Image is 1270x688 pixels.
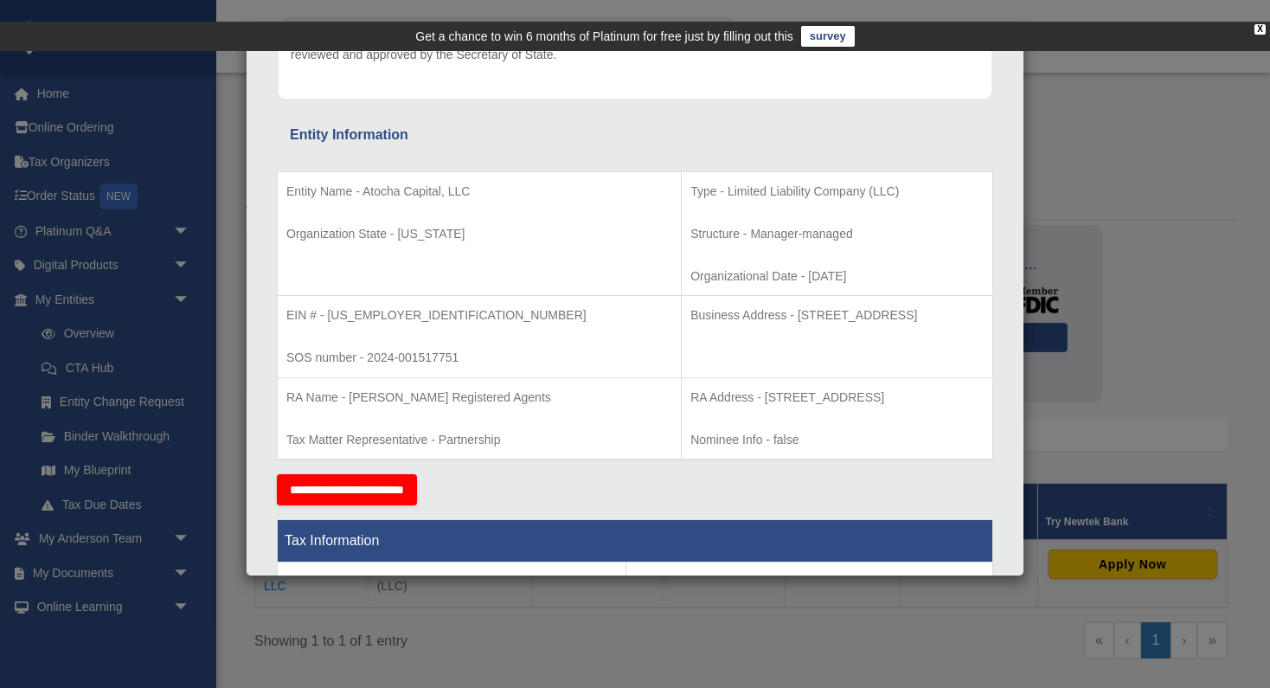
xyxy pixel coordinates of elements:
[286,181,672,203] p: Entity Name - Atocha Capital, LLC
[690,181,984,203] p: Type - Limited Liability Company (LLC)
[801,26,855,47] a: survey
[635,571,984,593] p: Tax Form - 1065
[278,520,993,563] th: Tax Information
[690,387,984,408] p: RA Address - [STREET_ADDRESS]
[290,123,980,147] div: Entity Information
[415,26,793,47] div: Get a chance to win 6 months of Platinum for free just by filling out this
[286,347,672,369] p: SOS number - 2024-001517751
[690,266,984,287] p: Organizational Date - [DATE]
[286,387,672,408] p: RA Name - [PERSON_NAME] Registered Agents
[286,223,672,245] p: Organization State - [US_STATE]
[286,571,617,593] p: Tax Status - Partnership
[286,429,672,451] p: Tax Matter Representative - Partnership
[690,429,984,451] p: Nominee Info - false
[690,305,984,326] p: Business Address - [STREET_ADDRESS]
[286,305,672,326] p: EIN # - [US_EMPLOYER_IDENTIFICATION_NUMBER]
[1254,24,1266,35] div: close
[690,223,984,245] p: Structure - Manager-managed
